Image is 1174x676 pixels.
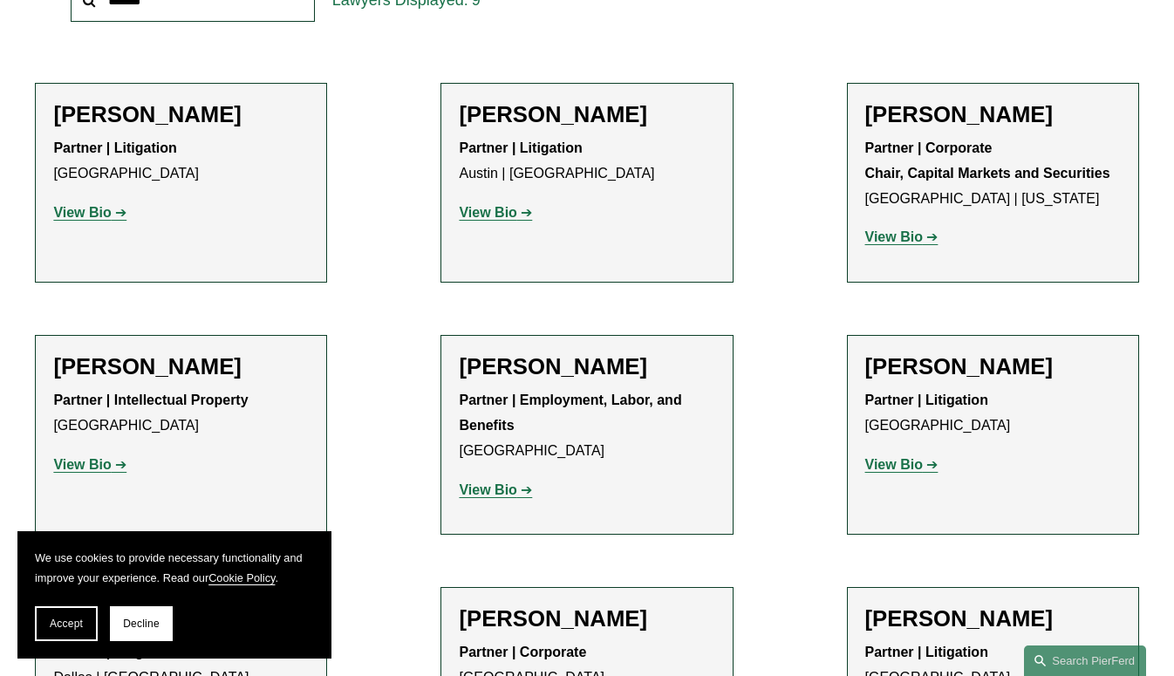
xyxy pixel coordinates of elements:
[459,605,714,632] h2: [PERSON_NAME]
[35,549,314,589] p: We use cookies to provide necessary functionality and improve your experience. Read our .
[50,618,83,630] span: Accept
[53,140,176,155] strong: Partner | Litigation
[53,457,126,472] a: View Bio
[53,136,309,187] p: [GEOGRAPHIC_DATA]
[865,229,923,244] strong: View Bio
[865,101,1121,128] h2: [PERSON_NAME]
[459,482,516,497] strong: View Bio
[865,393,988,407] strong: Partner | Litigation
[865,388,1121,439] p: [GEOGRAPHIC_DATA]
[865,457,923,472] strong: View Bio
[865,140,1110,181] strong: Partner | Corporate Chair, Capital Markets and Securities
[459,205,532,220] a: View Bio
[53,393,248,407] strong: Partner | Intellectual Property
[459,645,586,659] strong: Partner | Corporate
[865,457,939,472] a: View Bio
[53,205,126,220] a: View Bio
[53,205,111,220] strong: View Bio
[35,606,98,641] button: Accept
[459,101,714,128] h2: [PERSON_NAME]
[1024,645,1146,676] a: Search this site
[53,101,309,128] h2: [PERSON_NAME]
[17,531,331,659] section: Cookie banner
[865,229,939,244] a: View Bio
[208,571,275,584] a: Cookie Policy
[459,393,686,433] strong: Partner | Employment, Labor, and Benefits
[53,353,309,380] h2: [PERSON_NAME]
[459,136,714,187] p: Austin | [GEOGRAPHIC_DATA]
[53,457,111,472] strong: View Bio
[865,605,1121,632] h2: [PERSON_NAME]
[110,606,173,641] button: Decline
[459,482,532,497] a: View Bio
[459,140,582,155] strong: Partner | Litigation
[865,353,1121,380] h2: [PERSON_NAME]
[459,205,516,220] strong: View Bio
[123,618,160,630] span: Decline
[865,645,988,659] strong: Partner | Litigation
[459,353,714,380] h2: [PERSON_NAME]
[865,136,1121,211] p: [GEOGRAPHIC_DATA] | [US_STATE]
[459,388,714,463] p: [GEOGRAPHIC_DATA]
[53,388,309,439] p: [GEOGRAPHIC_DATA]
